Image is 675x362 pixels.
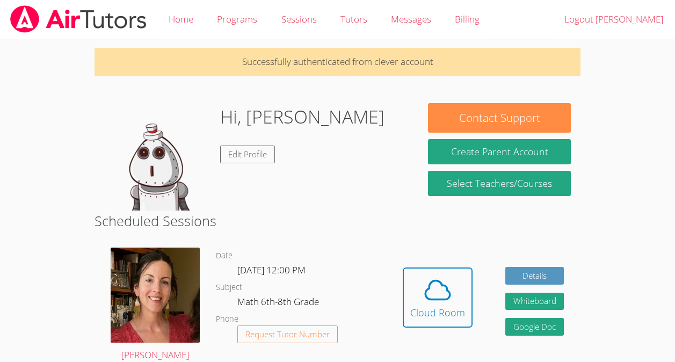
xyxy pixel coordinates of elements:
[9,5,148,33] img: airtutors_banner-c4298cdbf04f3fff15de1276eac7730deb9818008684d7c2e4769d2f7ddbe033.png
[220,103,384,131] h1: Hi, [PERSON_NAME]
[237,325,338,343] button: Request Tutor Number
[505,293,564,310] button: Whiteboard
[216,281,242,294] dt: Subject
[505,267,564,285] a: Details
[505,318,564,336] a: Google Doc
[428,171,570,196] a: Select Teachers/Courses
[391,13,431,25] span: Messages
[95,48,580,76] p: Successfully authenticated from clever account
[216,249,233,263] dt: Date
[220,146,275,163] a: Edit Profile
[237,294,321,313] dd: Math 6th-8th Grade
[428,103,570,133] button: Contact Support
[111,248,200,343] img: IMG_4957.jpeg
[245,330,330,338] span: Request Tutor Number
[403,267,473,328] button: Cloud Room
[104,103,212,211] img: default.png
[410,305,465,320] div: Cloud Room
[95,211,580,231] h2: Scheduled Sessions
[428,139,570,164] button: Create Parent Account
[237,264,306,276] span: [DATE] 12:00 PM
[216,313,238,326] dt: Phone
